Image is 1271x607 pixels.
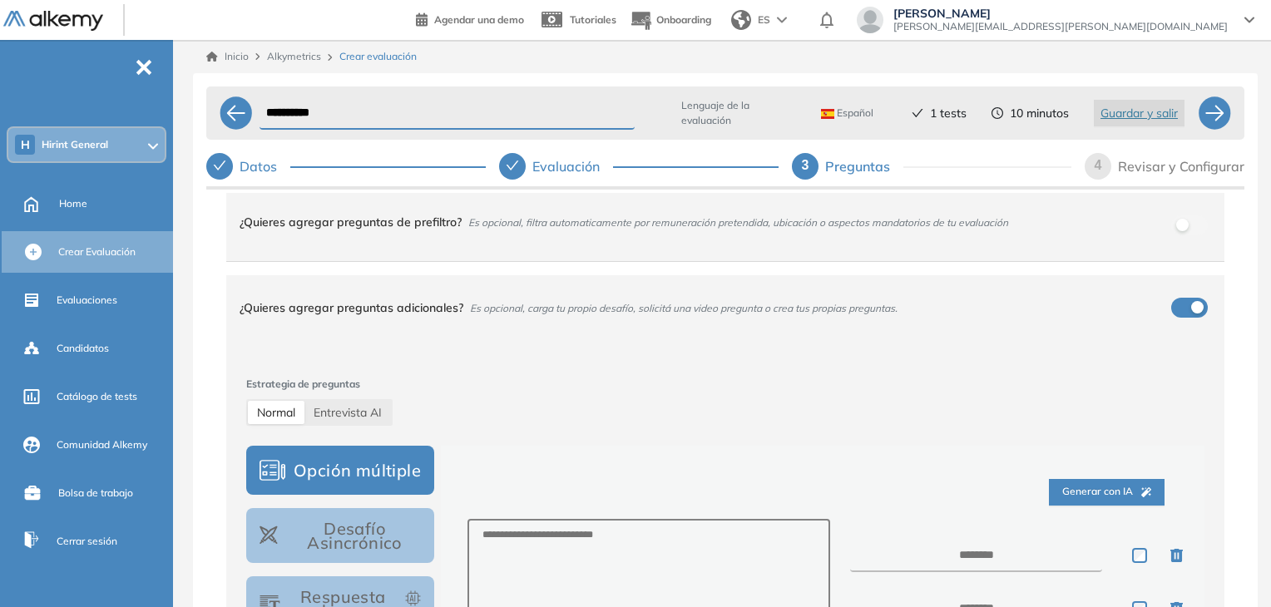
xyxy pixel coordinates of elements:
[468,216,1008,229] span: Es opcional, filtra automaticamente por remuneración pretendida, ubicación o aspectos mandatorios...
[206,49,249,64] a: Inicio
[59,196,87,211] span: Home
[1085,153,1244,180] div: 4Revisar y Configurar
[893,20,1228,33] span: [PERSON_NAME][EMAIL_ADDRESS][PERSON_NAME][DOMAIN_NAME]
[246,377,1204,392] span: Estrategia de preguntas
[58,244,136,259] span: Crear Evaluación
[57,437,147,452] span: Comunidad Alkemy
[1062,484,1151,500] span: Generar con IA
[792,153,1071,180] div: 3Preguntas
[893,7,1228,20] span: [PERSON_NAME]
[506,159,519,172] span: check
[434,13,524,26] span: Agendar una demo
[240,300,463,315] span: ¿Quieres agregar preguntas adicionales?
[532,153,613,180] div: Evaluación
[3,11,103,32] img: Logo
[656,13,711,26] span: Onboarding
[470,302,898,314] span: Es opcional, carga tu propio desafío, solicitá una video pregunta o crea tus propias preguntas.
[731,10,751,30] img: world
[57,389,137,404] span: Catálogo de tests
[226,275,1224,340] div: ¿Quieres agregar preguntas adicionales?Es opcional, carga tu propio desafío, solicitá una video p...
[240,215,462,229] span: ¿Quieres agregar preguntas de prefiltro?
[21,138,30,151] span: H
[1010,105,1069,122] span: 10 minutos
[758,12,770,27] span: ES
[213,159,226,172] span: check
[1188,527,1271,607] iframe: Chat Widget
[499,153,779,180] div: Evaluación
[416,8,524,28] a: Agendar una demo
[339,49,417,64] span: Crear evaluación
[314,405,382,420] span: AI
[206,153,486,180] div: Datos
[992,107,1003,119] span: clock-circle
[930,105,967,122] span: 1 tests
[821,109,834,119] img: ESP
[681,98,798,128] span: Lenguaje de la evaluación
[1095,158,1102,172] span: 4
[1118,153,1244,180] div: Revisar y Configurar
[570,13,616,26] span: Tutoriales
[1049,479,1165,506] button: Generar con IA
[821,106,873,120] span: Español
[246,508,434,563] button: Desafío Asincrónico
[246,446,434,495] button: Opción múltiple
[630,2,711,38] button: Onboarding
[57,534,117,549] span: Cerrar sesión
[1100,104,1178,122] span: Guardar y salir
[240,153,290,180] div: Datos
[802,158,809,172] span: 3
[912,107,923,119] span: check
[825,153,903,180] div: Preguntas
[1094,100,1184,126] button: Guardar y salir
[57,341,109,356] span: Candidatos
[1188,527,1271,607] div: Widget de chat
[226,190,1224,261] div: ¿Quieres agregar preguntas de prefiltro?Es opcional, filtra automaticamente por remuneración pret...
[57,293,117,308] span: Evaluaciones
[58,486,133,501] span: Bolsa de trabajo
[267,50,321,62] span: Alkymetrics
[257,405,295,420] span: Normal
[42,138,108,151] span: Hirint General
[777,17,787,23] img: arrow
